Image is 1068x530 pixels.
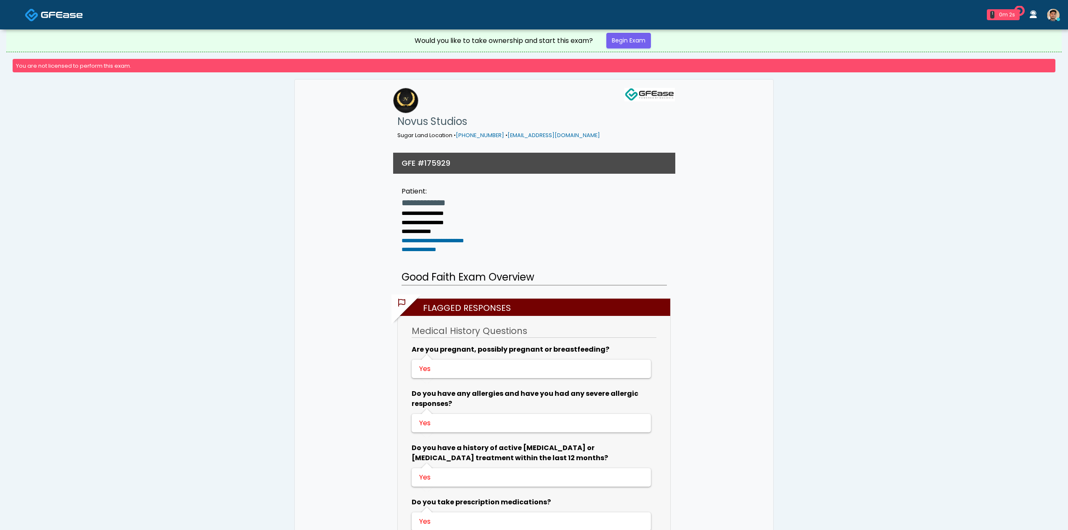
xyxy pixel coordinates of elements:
div: Yes [419,472,642,482]
img: Novus Studios [393,88,418,113]
span: • [454,132,456,139]
img: Kenner Medina [1047,9,1060,21]
a: 1 0m 2s [982,6,1025,24]
img: Docovia [41,11,83,19]
div: Yes [419,364,642,374]
a: [EMAIL_ADDRESS][DOMAIN_NAME] [508,132,600,139]
h2: Flagged Responses [402,299,670,316]
small: You are not licensed to perform this exam. [16,62,131,69]
b: Do you take prescription medications? [412,497,551,507]
img: Docovia [25,8,39,22]
b: Do you have a history of active [MEDICAL_DATA] or [MEDICAL_DATA] treatment within the last 12 mon... [412,443,608,463]
div: Yes [419,418,642,428]
span: • [505,132,508,139]
h2: Good Faith Exam Overview [402,270,667,286]
div: Yes [419,517,642,527]
a: Docovia [25,1,83,28]
b: Are you pregnant, possibly pregnant or breastfeeding? [412,344,609,354]
b: Do you have any allergies and have you had any severe allergic responses? [412,389,638,408]
div: Would you like to take ownership and start this exam? [415,36,593,46]
div: 0m 2s [998,11,1016,19]
small: Sugar Land Location [397,132,600,139]
div: Patient: [402,186,464,196]
h3: Medical History Questions [412,325,656,338]
h3: GFE #175929 [402,158,450,168]
a: Begin Exam [606,33,651,48]
div: 1 [990,11,994,19]
a: [PHONE_NUMBER] [456,132,504,139]
h1: Novus Studios [397,113,600,130]
img: GFEase Logo [624,88,675,101]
